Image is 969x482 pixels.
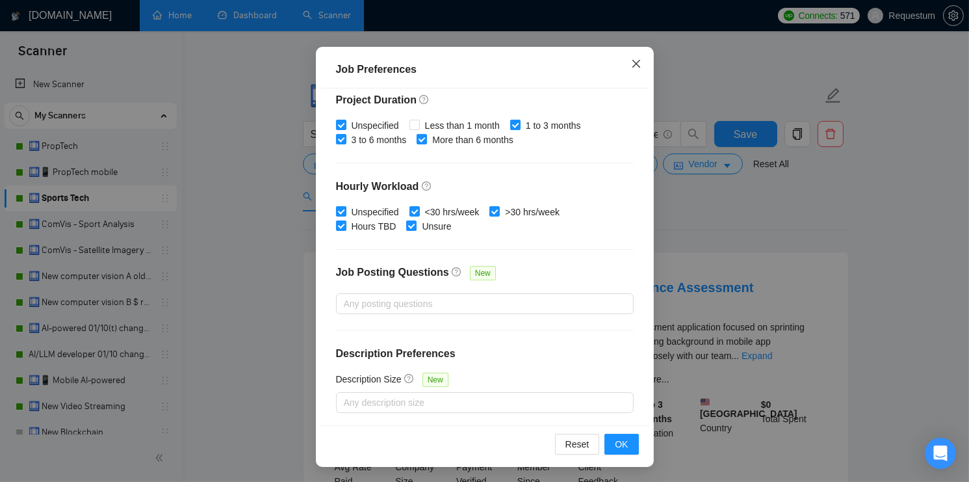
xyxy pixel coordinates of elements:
[555,434,600,455] button: Reset
[615,437,628,451] span: OK
[346,118,404,133] span: Unspecified
[419,94,430,105] span: question-circle
[420,205,485,219] span: <30 hrs/week
[346,219,402,234] span: Hours TBD
[336,62,634,77] div: Job Preferences
[631,59,641,69] span: close
[925,438,956,469] div: Open Intercom Messenger
[336,265,449,280] h4: Job Posting Questions
[417,219,456,234] span: Unsure
[500,205,565,219] span: >30 hrs/week
[336,92,634,108] h4: Project Duration
[336,346,634,362] h4: Description Preferences
[452,267,462,277] span: question-circle
[427,133,519,147] span: More than 6 months
[420,118,505,133] span: Less than 1 month
[336,179,634,194] h4: Hourly Workload
[346,205,404,219] span: Unspecified
[521,118,586,133] span: 1 to 3 months
[565,437,589,451] span: Reset
[619,47,654,82] button: Close
[346,133,412,147] span: 3 to 6 months
[470,266,496,280] span: New
[604,434,638,455] button: OK
[404,373,415,384] span: question-circle
[422,373,448,387] span: New
[422,181,432,191] span: question-circle
[336,372,402,386] h5: Description Size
